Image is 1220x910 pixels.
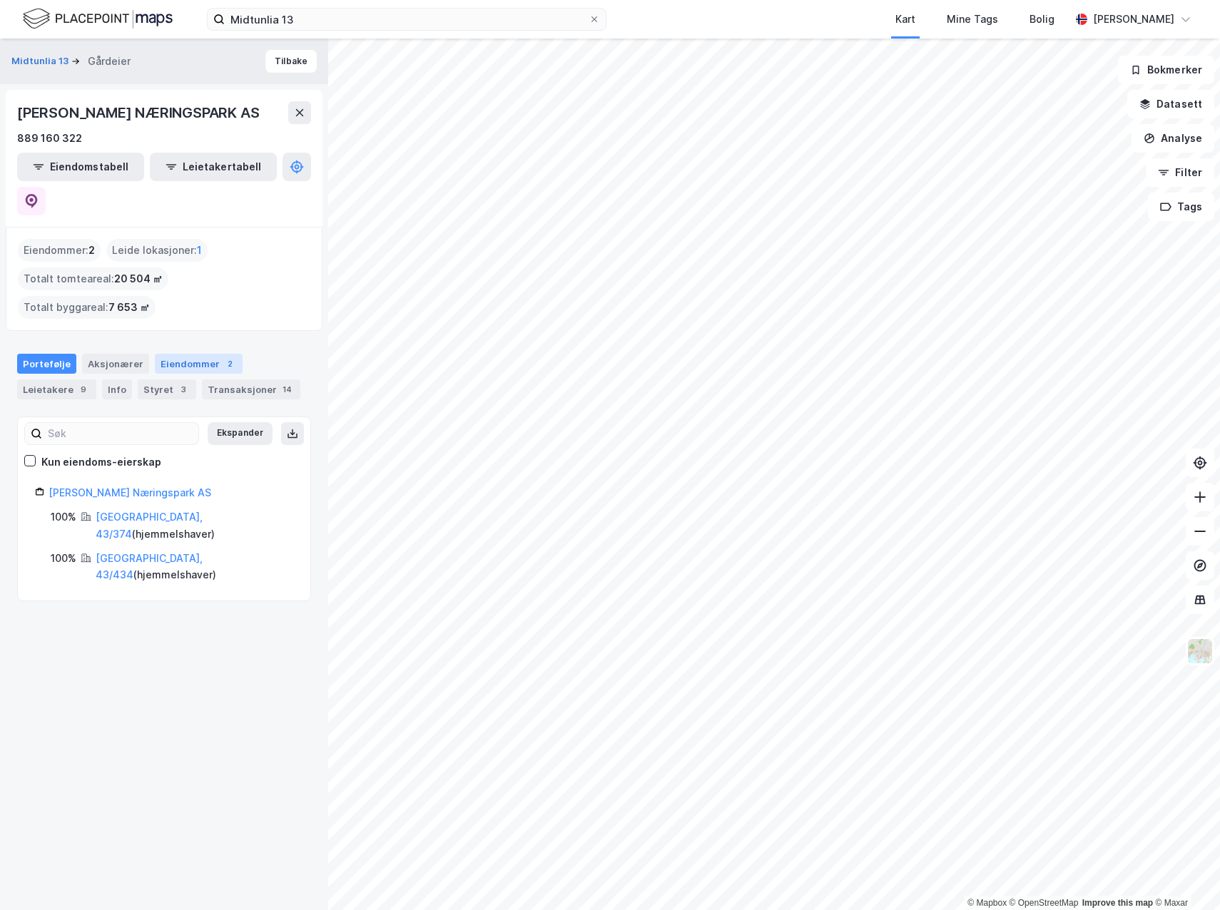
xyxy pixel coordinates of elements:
div: [PERSON_NAME] NÆRINGSPARK AS [17,101,262,124]
a: Mapbox [967,898,1007,908]
div: Bolig [1030,11,1054,28]
button: Leietakertabell [150,153,277,181]
input: Søk [42,423,198,444]
span: 20 504 ㎡ [114,270,163,287]
span: 2 [88,242,95,259]
div: ( hjemmelshaver ) [96,508,293,543]
div: Totalt byggareal : [18,296,156,319]
button: Analyse [1132,124,1214,153]
div: Aksjonærer [82,354,149,374]
a: OpenStreetMap [1010,898,1079,908]
div: 100% [51,508,76,526]
div: Mine Tags [947,11,998,28]
iframe: Chat Widget [1149,842,1220,910]
div: 889 160 322 [17,130,82,147]
button: Midtunlia 13 [11,54,71,68]
div: Info [102,379,132,399]
a: [GEOGRAPHIC_DATA], 43/434 [96,552,203,581]
div: Kart [895,11,915,28]
div: 14 [280,382,295,397]
input: Søk på adresse, matrikkel, gårdeiere, leietakere eller personer [225,9,589,30]
button: Filter [1146,158,1214,187]
div: Gårdeier [88,53,131,70]
div: [PERSON_NAME] [1093,11,1174,28]
div: 9 [76,382,91,397]
div: Styret [138,379,196,399]
span: 7 653 ㎡ [108,299,150,316]
div: Leide lokasjoner : [106,239,208,262]
button: Ekspander [208,422,273,445]
div: Portefølje [17,354,76,374]
div: Kun eiendoms-eierskap [41,454,161,471]
div: 2 [223,357,237,371]
button: Bokmerker [1118,56,1214,84]
div: Eiendommer : [18,239,101,262]
img: Z [1186,638,1214,665]
a: Improve this map [1082,898,1153,908]
span: 1 [197,242,202,259]
button: Tags [1148,193,1214,221]
img: logo.f888ab2527a4732fd821a326f86c7f29.svg [23,6,173,31]
a: [GEOGRAPHIC_DATA], 43/374 [96,511,203,540]
button: Tilbake [265,50,317,73]
div: Eiendommer [155,354,243,374]
button: Eiendomstabell [17,153,144,181]
div: ( hjemmelshaver ) [96,550,293,584]
div: 3 [176,382,190,397]
div: Totalt tomteareal : [18,267,168,290]
div: Transaksjoner [202,379,300,399]
a: [PERSON_NAME] Næringspark AS [49,486,211,499]
button: Datasett [1127,90,1214,118]
div: 100% [51,550,76,567]
div: Leietakere [17,379,96,399]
